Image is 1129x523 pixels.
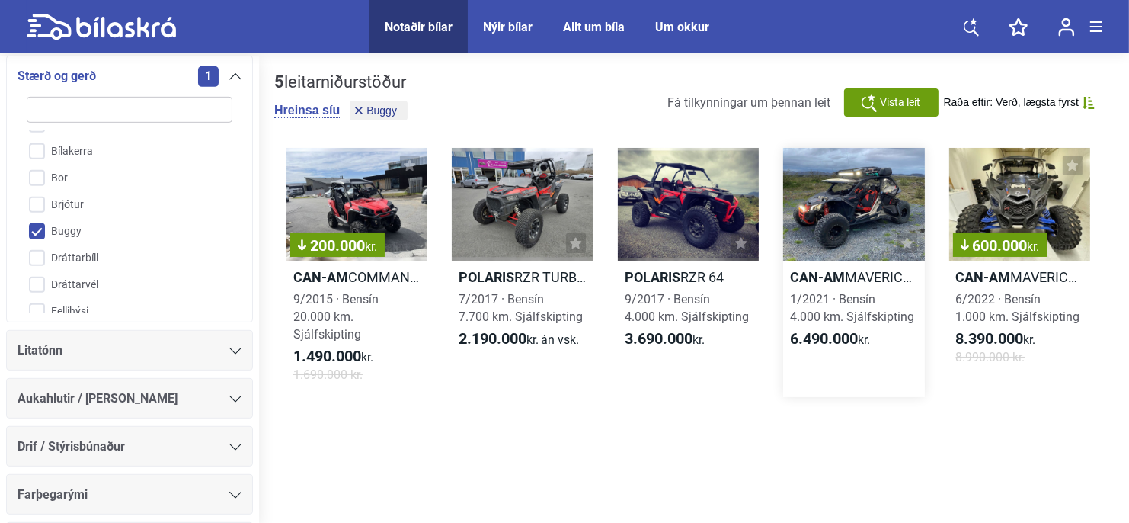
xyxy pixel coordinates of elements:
[790,269,845,285] b: Can-Am
[563,20,625,34] a: Allt um bíla
[293,348,373,366] span: kr.
[18,484,88,505] span: Farþegarými
[293,269,348,285] b: Can-Am
[625,329,692,348] b: 3.690.000
[618,268,759,286] h2: RZR 64
[293,292,379,342] span: 9/2015 · Bensín 20.000 km. Sjálfskipting
[944,96,1079,109] span: Raða eftir: Verð, lægsta fyrst
[274,103,340,118] button: Hreinsa síu
[790,292,914,324] span: 1/2021 · Bensín 4.000 km. Sjálfskipting
[293,347,361,365] b: 1.490.000
[625,292,749,324] span: 9/2017 · Bensín 4.000 km. Sjálfskipting
[293,366,363,383] span: 1.690.000 kr.
[783,148,924,397] a: Can-AmMAVERICK X3 XRC1/2021 · Bensín4.000 km. Sjálfskipting6.490.000kr.
[18,340,62,361] span: Litatónn
[655,20,709,34] a: Um okkur
[298,238,377,253] span: 200.000
[365,239,377,254] span: kr.
[483,20,533,34] a: Nýir bílar
[459,269,514,285] b: Polaris
[790,329,858,348] b: 6.490.000
[956,329,1024,348] b: 8.390.000
[385,20,453,34] a: Notaðir bílar
[949,148,1090,397] a: 600.000kr.Can-AmMAVERICK XRS TURBO RR6/2022 · Bensín1.000 km. Sjálfskipting8.390.000kr.8.990.000 kr.
[956,348,1025,366] span: 8.990.000 kr.
[198,66,219,87] span: 1
[880,95,920,111] span: Vista leit
[625,330,705,348] span: kr.
[18,66,96,87] span: Stærð og gerð
[956,330,1036,348] span: kr.
[286,268,427,286] h2: COMMANDER
[274,72,284,91] b: 5
[790,330,870,348] span: kr.
[452,268,593,286] h2: RZR TURBO FOX PROSTAR
[944,96,1095,109] button: Raða eftir: Verð, lægsta fyrst
[618,148,759,397] a: PolarisRZR 649/2017 · Bensín4.000 km. Sjálfskipting3.690.000kr.
[459,330,579,348] span: kr.
[274,72,411,92] div: leitarniðurstöður
[459,292,583,324] span: 7/2017 · Bensín 7.700 km. Sjálfskipting
[18,388,178,409] span: Aukahlutir / [PERSON_NAME]
[1058,18,1075,37] img: user-login.svg
[452,148,593,397] a: PolarisRZR TURBO FOX PROSTAR7/2017 · Bensín7.700 km. Sjálfskipting2.190.000kr.
[625,269,680,285] b: Polaris
[961,238,1040,253] span: 600.000
[956,292,1080,324] span: 6/2022 · Bensín 1.000 km. Sjálfskipting
[366,105,397,116] span: Buggy
[286,148,427,397] a: 200.000kr.Can-AmCOMMANDER9/2015 · Bensín20.000 km. Sjálfskipting1.490.000kr.1.690.000 kr.
[956,269,1011,285] b: Can-Am
[459,329,526,348] b: 2.190.000
[350,101,408,120] button: Buggy
[783,268,924,286] h2: MAVERICK X3 XRC
[1028,239,1040,254] span: kr.
[949,268,1090,286] h2: MAVERICK XRS TURBO RR
[668,95,831,110] span: Fá tilkynningar um þennan leit
[18,436,125,457] span: Drif / Stýrisbúnaður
